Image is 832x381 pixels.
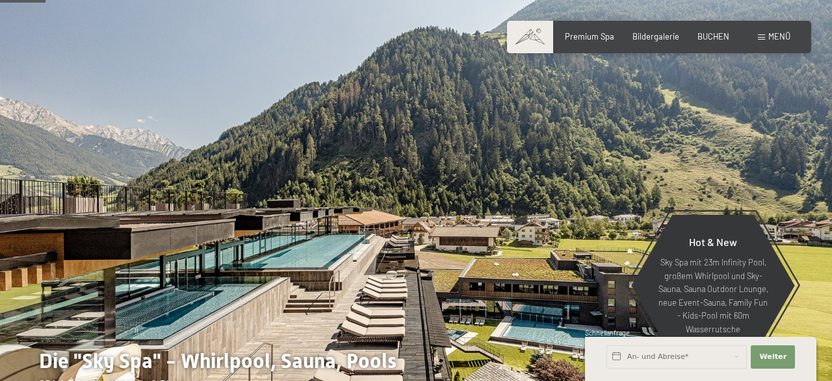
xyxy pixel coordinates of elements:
[585,329,630,337] span: Schnellanfrage
[759,352,786,362] span: Weiter
[697,31,729,42] a: BUCHEN
[689,236,737,248] span: Hot & New
[656,256,770,336] p: Sky Spa mit 23m Infinity Pool, großem Whirlpool und Sky-Sauna, Sauna Outdoor Lounge, neue Event-S...
[565,31,614,42] a: Premium Spa
[630,214,796,357] a: Hot & New Sky Spa mit 23m Infinity Pool, großem Whirlpool und Sky-Sauna, Sauna Outdoor Lounge, ne...
[632,31,679,42] a: Bildergalerie
[768,31,790,42] span: Menü
[751,345,795,369] button: Weiter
